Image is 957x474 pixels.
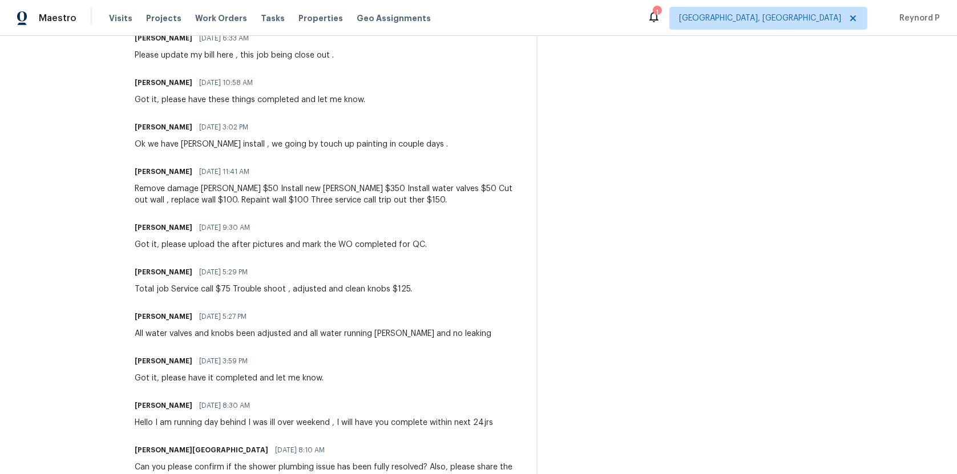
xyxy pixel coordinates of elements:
[135,266,192,278] h6: [PERSON_NAME]
[195,13,247,24] span: Work Orders
[135,77,192,88] h6: [PERSON_NAME]
[199,400,250,411] span: [DATE] 8:30 AM
[653,7,661,18] div: 1
[357,13,431,24] span: Geo Assignments
[135,239,427,250] div: Got it, please upload the after pictures and mark the WO completed for QC.
[135,183,523,206] div: Remove damage [PERSON_NAME] $50 Install new [PERSON_NAME] $350 Install water valves $50 Cut out w...
[199,355,248,367] span: [DATE] 3:59 PM
[146,13,181,24] span: Projects
[135,139,448,150] div: Ok we have [PERSON_NAME] install , we going by touch up painting in couple days .
[135,166,192,177] h6: [PERSON_NAME]
[39,13,76,24] span: Maestro
[135,444,268,456] h6: [PERSON_NAME][GEOGRAPHIC_DATA]
[135,283,412,295] div: Total job Service call $75 Trouble shoot , adjusted and clean knobs $125.
[679,13,841,24] span: [GEOGRAPHIC_DATA], [GEOGRAPHIC_DATA]
[199,33,249,44] span: [DATE] 6:33 AM
[135,33,192,44] h6: [PERSON_NAME]
[895,13,940,24] span: Reynord P
[261,14,285,22] span: Tasks
[199,311,247,322] span: [DATE] 5:27 PM
[135,372,324,384] div: Got it, please have it completed and let me know.
[199,166,249,177] span: [DATE] 11:41 AM
[199,77,253,88] span: [DATE] 10:58 AM
[135,50,334,61] div: Please update my bill here , this job being close out .
[135,121,192,133] h6: [PERSON_NAME]
[135,417,493,428] div: Hello I am running day behind I was ill over weekend , I will have you complete within next 24jrs
[135,355,192,367] h6: [PERSON_NAME]
[135,400,192,411] h6: [PERSON_NAME]
[199,222,250,233] span: [DATE] 9:30 AM
[135,311,192,322] h6: [PERSON_NAME]
[135,94,365,106] div: Got it, please have these things completed and let me know.
[135,222,192,233] h6: [PERSON_NAME]
[109,13,132,24] span: Visits
[135,328,491,339] div: All water valves and knobs been adjusted and all water running [PERSON_NAME] and no leaking
[298,13,343,24] span: Properties
[199,266,248,278] span: [DATE] 5:29 PM
[275,444,325,456] span: [DATE] 8:10 AM
[199,121,248,133] span: [DATE] 3:02 PM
